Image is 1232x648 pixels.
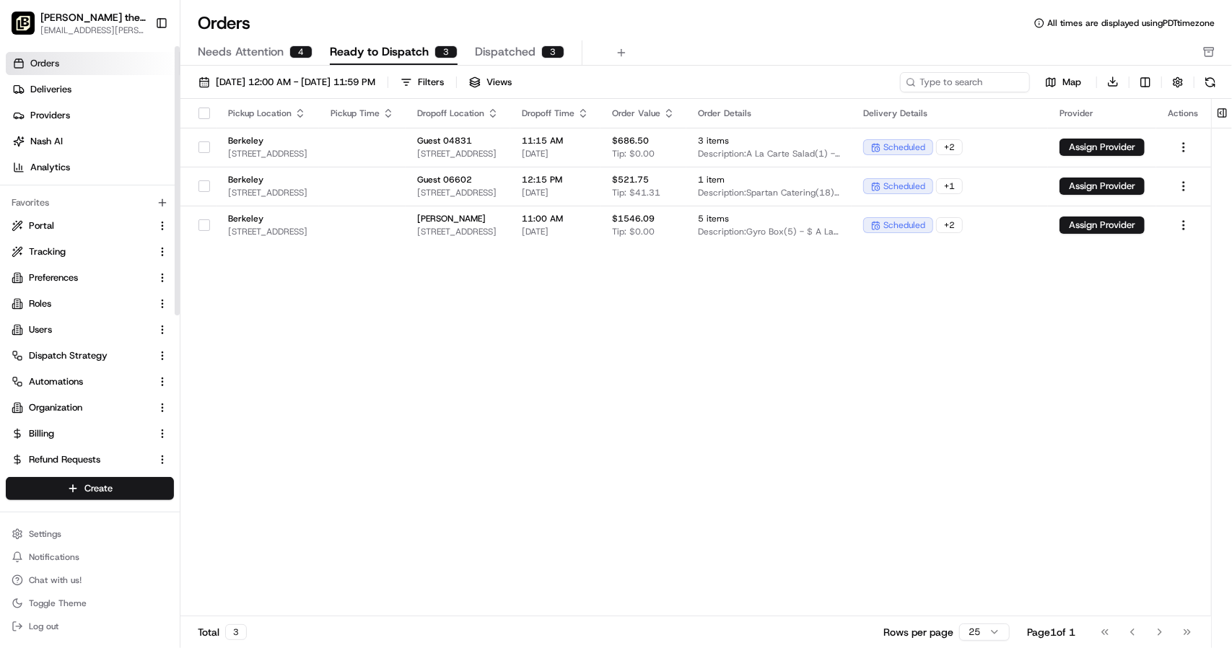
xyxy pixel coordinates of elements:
[228,213,307,224] span: Berkeley
[30,135,63,148] span: Nash AI
[40,25,147,36] button: [EMAIL_ADDRESS][PERSON_NAME][DOMAIN_NAME]
[198,12,250,35] h1: Orders
[394,72,450,92] button: Filters
[883,141,925,153] span: scheduled
[12,401,151,414] a: Organization
[417,174,499,185] span: Guest 06602
[9,203,116,229] a: 📗Knowledge Base
[698,174,840,185] span: 1 item
[12,427,151,440] a: Billing
[417,213,499,224] span: [PERSON_NAME]
[216,76,375,89] span: [DATE] 12:00 AM - [DATE] 11:59 PM
[612,213,655,224] span: $1546.09
[6,240,174,263] button: Tracking
[522,213,589,224] span: 11:00 AM
[14,14,43,43] img: Nash
[6,344,174,367] button: Dispatch Strategy
[6,130,180,153] a: Nash AI
[29,375,83,388] span: Automations
[49,152,183,163] div: We're available if you need us!
[936,139,963,155] div: + 2
[29,323,52,336] span: Users
[417,148,499,159] span: [STREET_ADDRESS]
[29,528,61,540] span: Settings
[612,187,660,198] span: Tip: $41.31
[29,427,54,440] span: Billing
[936,217,963,233] div: + 2
[12,453,151,466] a: Refund Requests
[6,547,174,567] button: Notifications
[6,292,174,315] button: Roles
[6,570,174,590] button: Chat with us!
[6,370,174,393] button: Automations
[102,243,175,255] a: Powered byPylon
[1062,76,1081,89] span: Map
[84,482,113,495] span: Create
[418,76,444,89] div: Filters
[30,109,70,122] span: Providers
[29,621,58,632] span: Log out
[12,12,35,35] img: Nick the Greek (Berkeley)
[883,625,953,639] p: Rows per page
[29,574,82,586] span: Chat with us!
[612,148,655,159] span: Tip: $0.00
[14,210,26,222] div: 📗
[883,219,925,231] span: scheduled
[883,180,925,192] span: scheduled
[1047,17,1215,29] span: All times are displayed using PDT timezone
[417,135,499,146] span: Guest 04831
[1060,108,1145,119] div: Provider
[434,45,458,58] div: 3
[6,52,180,75] a: Orders
[612,108,675,119] div: Order Value
[417,108,499,119] div: Dropoff Location
[6,616,174,636] button: Log out
[38,92,238,108] input: Clear
[863,108,1036,119] div: Delivery Details
[6,191,174,214] div: Favorites
[198,624,247,640] div: Total
[49,137,237,152] div: Start new chat
[6,477,174,500] button: Create
[225,624,247,640] div: 3
[698,226,840,237] span: Description: Gyro Box(5) - $ A La Carte Salad(2) - $ A La Carte Salad(1) - $ A La Carte Protein(1...
[228,148,307,159] span: [STREET_ADDRESS]
[331,108,394,119] div: Pickup Time
[116,203,237,229] a: 💻API Documentation
[12,219,151,232] a: Portal
[6,104,180,127] a: Providers
[228,174,307,185] span: Berkeley
[1060,216,1145,234] button: Assign Provider
[417,187,499,198] span: [STREET_ADDRESS]
[475,43,536,61] span: Dispatched
[6,318,174,341] button: Users
[698,108,840,119] div: Order Details
[29,349,108,362] span: Dispatch Strategy
[12,375,151,388] a: Automations
[289,45,313,58] div: 4
[1060,178,1145,195] button: Assign Provider
[29,453,100,466] span: Refund Requests
[14,137,40,163] img: 1736555255976-a54dd68f-1ca7-489b-9aae-adbdc363a1c4
[29,551,79,563] span: Notifications
[29,401,82,414] span: Organization
[6,78,180,101] a: Deliveries
[330,43,429,61] span: Ready to Dispatch
[30,83,71,96] span: Deliveries
[6,448,174,471] button: Refund Requests
[6,593,174,613] button: Toggle Theme
[29,245,66,258] span: Tracking
[29,297,51,310] span: Roles
[228,108,307,119] div: Pickup Location
[522,135,589,146] span: 11:15 AM
[228,135,307,146] span: Berkeley
[12,245,151,258] a: Tracking
[30,161,70,174] span: Analytics
[144,244,175,255] span: Pylon
[486,76,512,89] span: Views
[522,174,589,185] span: 12:15 PM
[6,524,174,544] button: Settings
[463,72,518,92] button: Views
[698,187,840,198] span: Description: Spartan Catering(18) - $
